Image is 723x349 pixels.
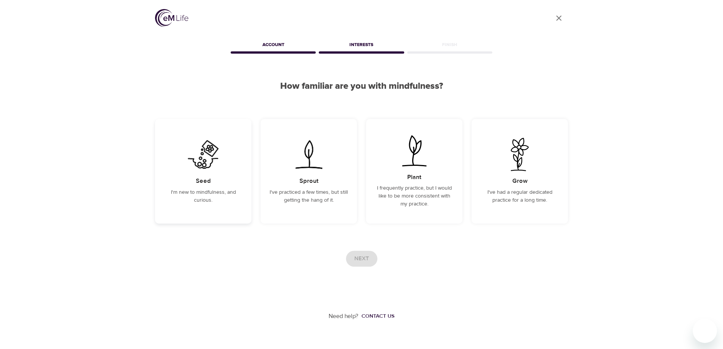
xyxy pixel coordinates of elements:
[358,312,394,320] a: Contact us
[481,188,559,204] p: I've had a regular dedicated practice for a long time.
[512,177,528,185] h5: Grow
[329,312,358,321] p: Need help?
[155,81,568,92] h2: How familiar are you with mindfulness?
[501,138,539,171] img: I've had a regular dedicated practice for a long time.
[366,119,462,224] div: I frequently practice, but I would like to be more consistent with my practice.PlantI frequently ...
[407,173,421,181] h5: Plant
[164,188,242,204] p: I'm new to mindfulness, and curious.
[261,119,357,224] div: I've practiced a few times, but still getting the hang of it.SproutI've practiced a few times, bu...
[395,134,433,167] img: I frequently practice, but I would like to be more consistent with my practice.
[270,188,348,204] p: I've practiced a few times, but still getting the hang of it.
[375,184,453,208] p: I frequently practice, but I would like to be more consistent with my practice.
[299,177,318,185] h5: Sprout
[184,138,222,171] img: I'm new to mindfulness, and curious.
[550,9,568,27] a: close
[155,119,251,224] div: I'm new to mindfulness, and curious.SeedI'm new to mindfulness, and curious.
[693,319,717,343] iframe: Button to launch messaging window
[361,312,394,320] div: Contact us
[472,119,568,224] div: I've had a regular dedicated practice for a long time.GrowI've had a regular dedicated practice f...
[290,138,328,171] img: I've practiced a few times, but still getting the hang of it.
[155,9,188,27] img: logo
[196,177,211,185] h5: Seed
